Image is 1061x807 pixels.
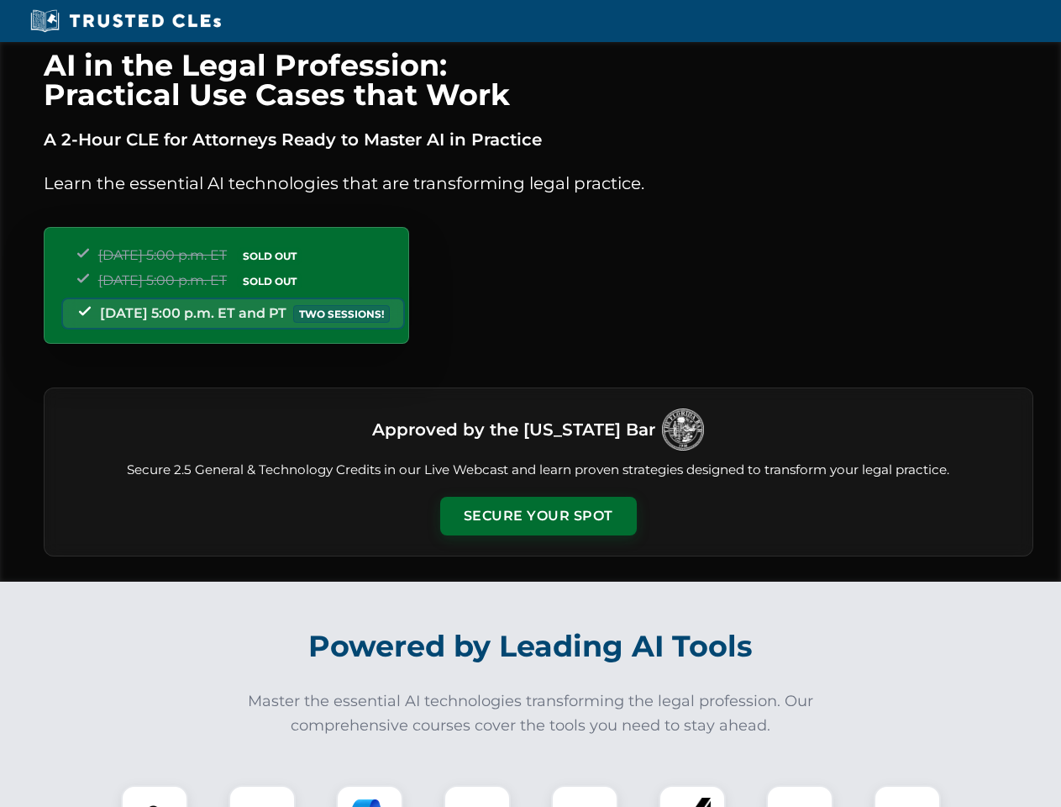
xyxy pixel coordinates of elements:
p: Learn the essential AI technologies that are transforming legal practice. [44,170,1033,197]
button: Secure Your Spot [440,497,637,535]
p: A 2-Hour CLE for Attorneys Ready to Master AI in Practice [44,126,1033,153]
img: Logo [662,409,704,451]
h3: Approved by the [US_STATE] Bar [372,414,655,445]
h1: AI in the Legal Profession: Practical Use Cases that Work [44,50,1033,109]
p: Master the essential AI technologies transforming the legal profession. Our comprehensive courses... [237,689,825,738]
h2: Powered by Leading AI Tools [66,617,996,676]
span: [DATE] 5:00 p.m. ET [98,272,227,288]
p: Secure 2.5 General & Technology Credits in our Live Webcast and learn proven strategies designed ... [65,461,1012,480]
img: Trusted CLEs [25,8,226,34]
span: SOLD OUT [237,247,302,265]
span: SOLD OUT [237,272,302,290]
span: [DATE] 5:00 p.m. ET [98,247,227,263]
